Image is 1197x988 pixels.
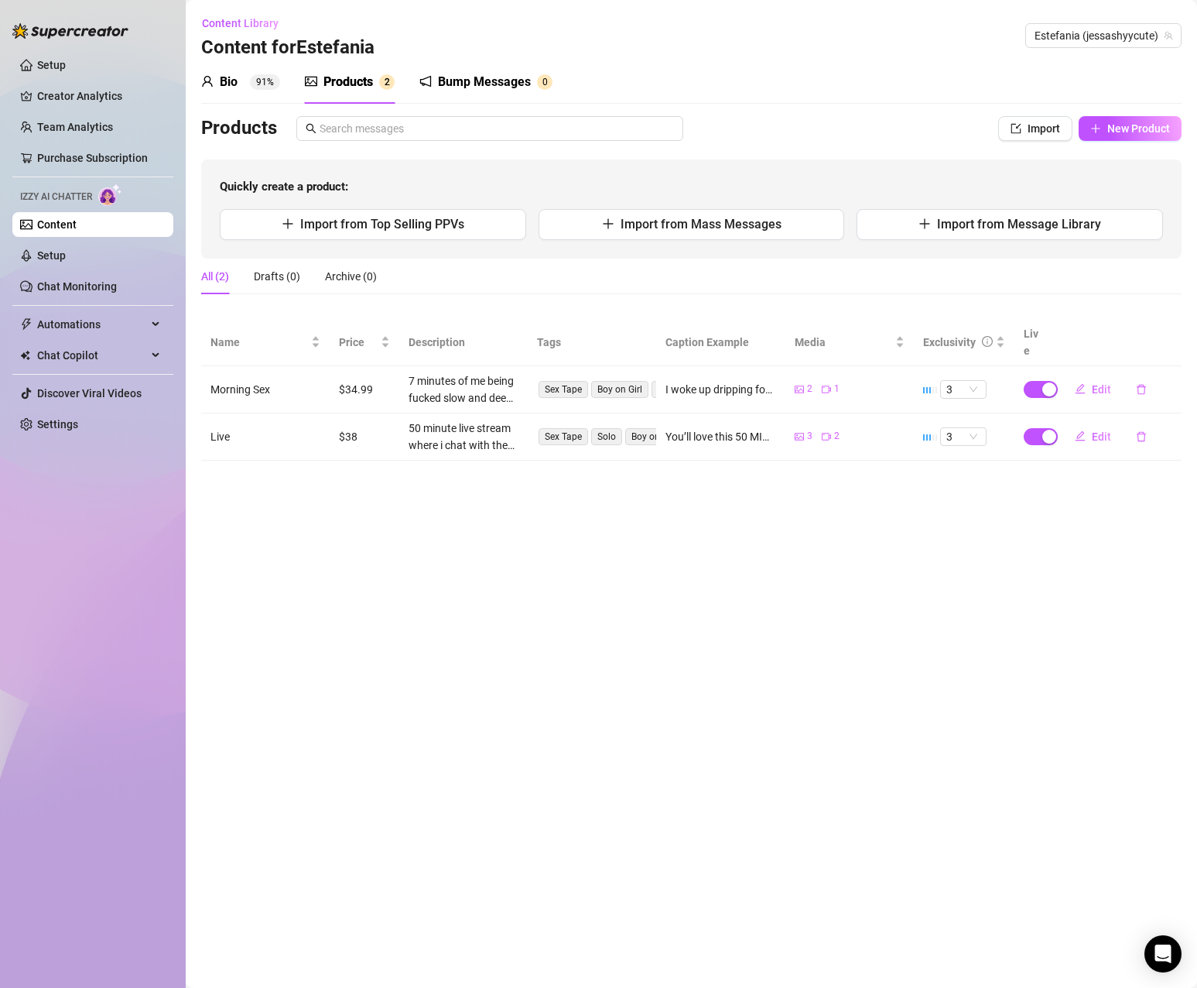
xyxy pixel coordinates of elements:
span: New Product [1107,122,1170,135]
img: AI Chatter [98,184,122,206]
span: Edit [1092,431,1111,443]
span: Content Library [202,17,279,29]
span: Import from Top Selling PPVs [300,217,464,232]
th: Live [1014,319,1053,366]
button: Content Library [201,11,291,36]
span: notification [419,75,432,87]
span: Boy on Girl [625,428,682,445]
div: Bio [220,73,238,91]
div: You’ll love this 50 MINUTE BG live ❤️ Have fun with me while i chat, strip, use my vibrator on my... [665,428,775,445]
th: Name [201,319,330,366]
span: Import from Mass Messages [621,217,781,232]
span: 3 [807,429,812,444]
span: delete [1136,384,1147,395]
span: Estefania (jessashyycute) [1035,24,1172,47]
span: Boy on Girl [591,381,648,398]
span: thunderbolt [20,318,32,331]
div: I woke up dripping for you… 💦 7 minutes of me being fucked slow and deep in missionary, bouncing ... [665,381,775,398]
img: Chat Copilot [20,350,30,361]
th: Tags [528,319,656,366]
span: video-camera [822,385,831,394]
span: Chat Copilot [37,343,147,368]
span: Media [795,334,892,351]
span: 1 [834,382,840,396]
sup: 0 [537,74,552,90]
div: 7 minutes of me being fucked slow and deep in missionary, bouncing on his cock until my legs shak... [409,372,518,407]
span: 3 [946,381,980,398]
span: Solo [591,428,622,445]
img: logo-BBDzfeDw.svg [12,23,128,39]
span: video-camera [822,432,831,441]
span: plus [1090,123,1101,134]
span: Name [210,334,308,351]
span: Edit [1092,383,1111,396]
span: Izzy AI Chatter [20,190,92,204]
span: Sex Tape [539,428,588,445]
span: info-circle [982,336,993,347]
span: Automations [37,312,147,337]
a: Creator Analytics [37,84,161,108]
button: delete [1123,424,1159,449]
a: Settings [37,418,78,431]
span: Sex Tape [539,381,588,398]
h3: Content for Estefania [201,36,374,60]
h3: Products [201,116,277,141]
th: Caption Example [656,319,785,366]
span: picture [305,75,317,87]
span: edit [1075,383,1086,394]
button: delete [1123,377,1159,402]
span: BJ [652,381,675,398]
span: 3 [946,428,980,445]
span: plus [282,218,294,230]
th: Price [330,319,399,366]
a: Content [37,218,77,231]
div: Open Intercom Messenger [1144,935,1182,973]
a: Setup [37,59,66,71]
span: 2 [385,77,390,87]
span: picture [795,385,804,394]
a: Purchase Subscription [37,152,148,164]
button: New Product [1079,116,1182,141]
strong: Quickly create a product: [220,180,348,194]
div: Exclusivity [923,334,976,351]
span: edit [1075,431,1086,441]
th: Description [399,319,528,366]
td: Morning Sex [201,366,330,413]
button: Import from Mass Messages [539,209,845,240]
span: delete [1136,431,1147,442]
span: Price [339,334,378,351]
td: $34.99 [330,366,399,413]
a: Team Analytics [37,121,113,133]
button: Import from Top Selling PPVs [220,209,526,240]
button: Import from Message Library [857,209,1163,240]
th: Media [785,319,914,366]
span: team [1164,31,1173,40]
span: Import [1028,122,1060,135]
div: 50 minute live stream where i chat with the livestream viewers, show a lot of personality, stript... [409,420,518,454]
input: Search messages [320,120,674,137]
span: picture [795,432,804,441]
div: Drafts (0) [254,268,300,285]
sup: 2 [379,74,395,90]
button: Import [998,116,1072,141]
sup: 91% [250,74,280,90]
span: search [306,123,316,134]
span: Import from Message Library [937,217,1101,232]
button: Edit [1062,424,1123,449]
td: $38 [330,413,399,461]
span: user [201,75,214,87]
a: Setup [37,249,66,262]
button: Edit [1062,377,1123,402]
span: plus [602,218,614,230]
td: Live [201,413,330,461]
div: All (2) [201,268,229,285]
div: Bump Messages [438,73,531,91]
span: plus [918,218,931,230]
a: Discover Viral Videos [37,387,142,400]
a: Chat Monitoring [37,280,117,293]
span: import [1011,123,1021,134]
div: Products [323,73,373,91]
div: Archive (0) [325,268,377,285]
span: 2 [807,382,812,396]
span: 2 [834,429,840,444]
